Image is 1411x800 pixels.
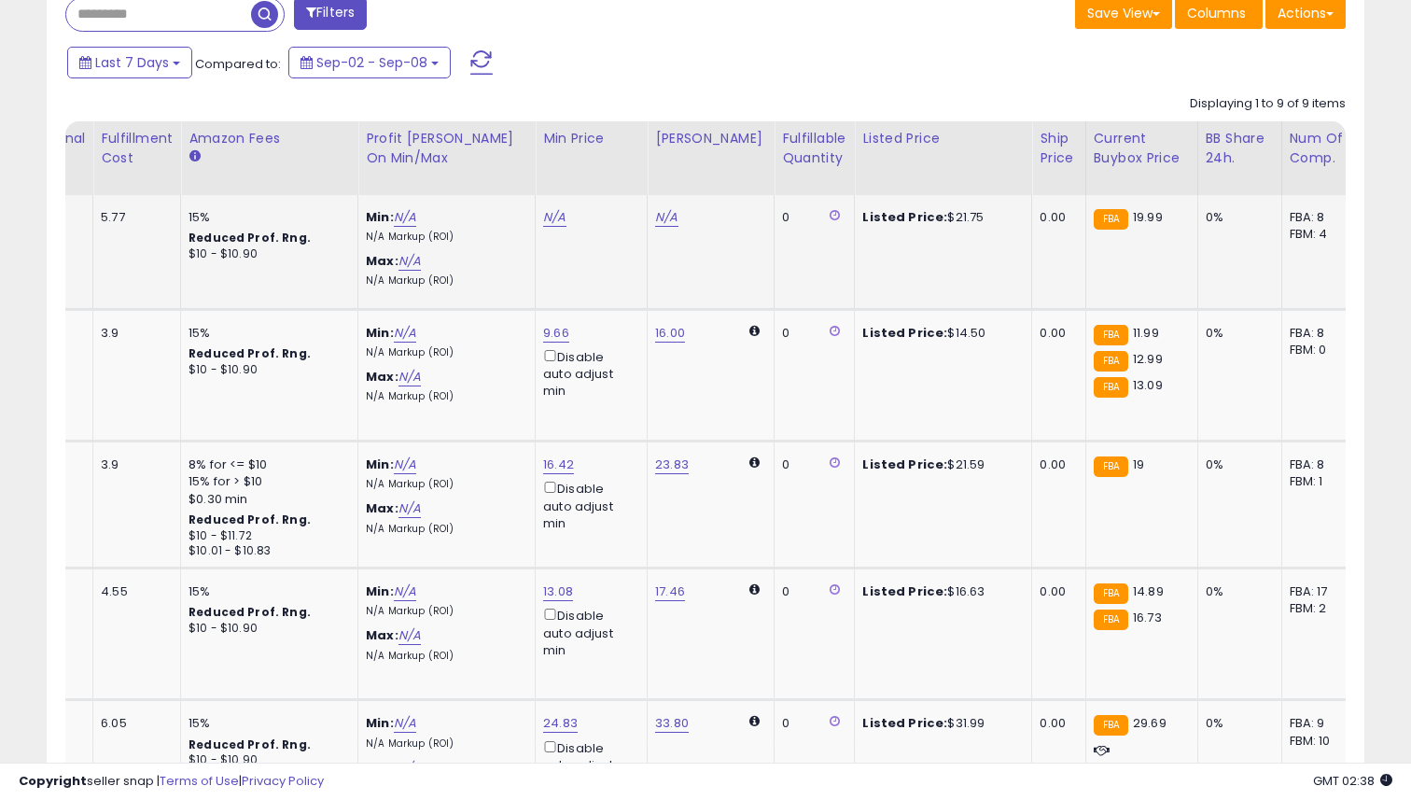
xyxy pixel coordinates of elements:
a: N/A [394,324,416,343]
a: 16.42 [543,456,574,474]
div: FBM: 1 [1290,473,1351,490]
b: Listed Price: [862,582,947,600]
b: Reduced Prof. Rng. [189,512,311,527]
div: FBA: 8 [1290,456,1351,473]
div: [PERSON_NAME] [655,129,766,148]
div: 0.00 [1040,209,1070,226]
p: N/A Markup (ROI) [366,390,521,403]
div: $16.63 [862,583,1017,600]
b: Max: [366,626,398,644]
div: $14.50 [862,325,1017,342]
div: 0 [782,583,840,600]
div: $21.59 [862,456,1017,473]
span: 16.73 [1133,609,1162,626]
b: Min: [366,324,394,342]
div: Disable auto adjust min [543,737,633,792]
i: Calculated using Dynamic Max Price. [749,456,760,469]
div: FBA: 17 [1290,583,1351,600]
b: Min: [366,582,394,600]
a: 13.08 [543,582,573,601]
small: FBA [1094,610,1128,630]
span: 14.89 [1133,582,1164,600]
div: Disable auto adjust min [543,605,633,659]
i: Calculated using Dynamic Max Price. [749,325,760,337]
b: Max: [366,368,398,386]
small: FBA [1094,583,1128,604]
button: Last 7 Days [67,47,192,78]
div: Num of Comp. [1290,129,1358,168]
a: 16.00 [655,324,685,343]
div: 0.00 [1040,715,1070,732]
p: N/A Markup (ROI) [366,274,521,288]
small: FBA [1094,209,1128,230]
div: Displaying 1 to 9 of 9 items [1190,95,1346,113]
div: FBA: 8 [1290,325,1351,342]
a: 23.83 [655,456,689,474]
p: N/A Markup (ROI) [366,346,521,359]
span: 13.09 [1133,376,1163,394]
div: 0% [1206,209,1267,226]
div: 0% [1206,583,1267,600]
b: Max: [366,499,398,517]
strong: Copyright [19,772,87,790]
th: The percentage added to the cost of goods (COGS) that forms the calculator for Min & Max prices. [358,121,536,195]
div: $10 - $10.90 [189,362,343,378]
p: N/A Markup (ROI) [366,478,521,491]
div: $10.01 - $10.83 [189,543,343,559]
div: Disable auto adjust min [543,478,633,532]
p: N/A Markup (ROI) [366,231,521,244]
i: Calculated using Dynamic Max Price. [749,715,760,727]
small: FBA [1094,325,1128,345]
div: FBM: 4 [1290,226,1351,243]
a: N/A [394,714,416,733]
b: Min: [366,208,394,226]
small: Amazon Fees. [189,148,200,165]
div: FBA: 8 [1290,209,1351,226]
div: Additional Cost [18,129,86,168]
div: Profit [PERSON_NAME] on Min/Max [366,129,527,168]
div: 15% [189,583,343,600]
a: 17.46 [655,582,685,601]
div: 15% [189,209,343,226]
div: Amazon Fees [189,129,350,148]
b: Reduced Prof. Rng. [189,230,311,246]
a: N/A [543,208,566,227]
div: seller snap | | [19,773,324,791]
div: $0.30 min [189,491,343,508]
a: Privacy Policy [242,772,324,790]
div: Min Price [543,129,639,148]
b: Reduced Prof. Rng. [189,345,311,361]
p: N/A Markup (ROI) [366,605,521,618]
div: $10 - $10.90 [189,621,343,637]
div: 0 [782,456,840,473]
div: Current Buybox Price [1094,129,1190,168]
div: 0% [1206,325,1267,342]
b: Reduced Prof. Rng. [189,737,311,752]
p: N/A Markup (ROI) [366,523,521,536]
div: 6.05 [101,715,166,732]
div: $21.75 [862,209,1017,226]
div: 5.77 [101,209,166,226]
span: 2025-09-16 02:38 GMT [1313,772,1392,790]
div: 0% [1206,715,1267,732]
p: N/A Markup (ROI) [366,650,521,663]
div: FBM: 0 [1290,342,1351,358]
div: 3.9 [101,456,166,473]
small: FBA [1094,377,1128,398]
b: Min: [366,456,394,473]
button: Sep-02 - Sep-08 [288,47,451,78]
a: 9.66 [543,324,569,343]
a: N/A [398,499,421,518]
div: 0.00 [1040,583,1070,600]
a: N/A [398,368,421,386]
b: Min: [366,714,394,732]
span: Sep-02 - Sep-08 [316,53,427,72]
div: Listed Price [862,129,1024,148]
span: 19.99 [1133,208,1163,226]
div: Disable auto adjust min [543,346,633,400]
a: N/A [394,456,416,474]
div: 15% [189,325,343,342]
div: 0.00 [1040,456,1070,473]
span: 29.69 [1133,714,1167,732]
a: N/A [394,208,416,227]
